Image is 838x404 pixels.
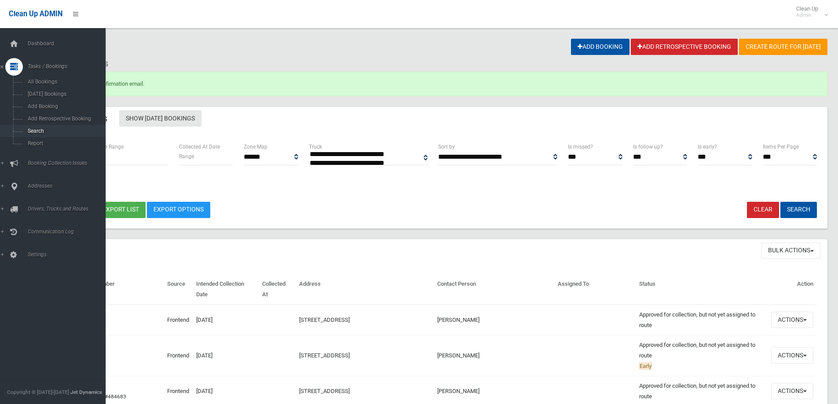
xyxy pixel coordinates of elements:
td: Frontend [164,305,193,335]
th: Collected At [259,274,296,305]
a: Export Options [147,202,210,218]
span: Add Retrospective Booking [25,116,105,122]
th: Action [768,274,817,305]
a: Create route for [DATE] [739,39,827,55]
span: Clean Up ADMIN [9,10,62,18]
button: Bulk Actions [761,243,820,259]
span: Add Booking [25,103,105,109]
span: [DATE] Bookings [25,91,105,97]
a: [STREET_ADDRESS] [299,317,350,323]
button: Export list [96,202,146,218]
span: Drivers, Trucks and Routes [25,206,112,212]
th: Assigned To [554,274,636,305]
strong: Jet Dynamics [70,389,102,395]
th: Intended Collection Date [193,274,259,305]
td: Approved for collection, but not yet assigned to route [636,335,768,376]
th: Address [296,274,434,305]
th: Booking Number [70,274,164,305]
th: Contact Person [434,274,554,305]
span: Settings [25,251,112,258]
a: Clear [747,202,779,218]
a: Add Booking [571,39,629,55]
td: Approved for collection, but not yet assigned to route [636,305,768,335]
td: [PERSON_NAME] [434,305,554,335]
span: Search [25,128,105,134]
span: Report [25,140,105,146]
th: Source [164,274,193,305]
button: Actions [771,347,813,364]
span: Communication Log [25,229,112,235]
small: Admin [796,12,818,18]
th: Status [636,274,768,305]
a: [STREET_ADDRESS] [299,388,350,394]
td: [DATE] [193,305,259,335]
span: Addresses [25,183,112,189]
div: Booking sent confirmation email. [39,72,827,96]
label: Truck [309,142,322,152]
td: [PERSON_NAME] [434,335,554,376]
button: Search [780,202,817,218]
span: Dashboard [25,40,112,47]
span: Early [639,362,652,370]
span: Tasks / Bookings [25,63,112,69]
button: Actions [771,312,813,328]
a: #484683 [105,393,126,400]
span: Booking Collection Issues [25,160,112,166]
span: All Bookings [25,79,105,85]
td: Frontend [164,335,193,376]
td: [DATE] [193,335,259,376]
span: Copyright © [DATE]-[DATE] [7,389,69,395]
a: Add Retrospective Booking [631,39,738,55]
a: Show [DATE] Bookings [119,110,201,127]
span: Clean Up [792,5,827,18]
button: Actions [771,383,813,399]
a: [STREET_ADDRESS] [299,352,350,359]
